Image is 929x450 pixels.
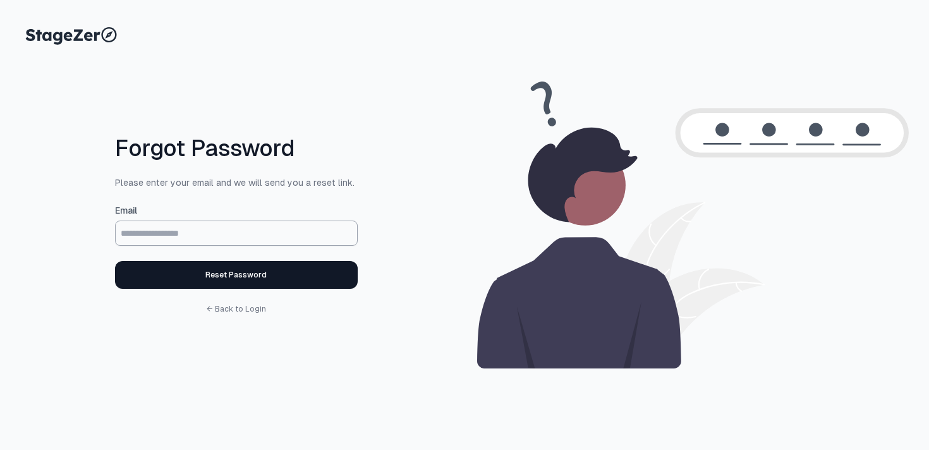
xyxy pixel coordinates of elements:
[115,261,358,289] button: Reset Password
[115,136,358,161] h1: Forgot Password
[115,176,358,189] span: Please enter your email and we will send you a reset link.
[207,304,266,314] a: ← Back to Login
[477,82,909,368] img: thought process
[115,204,137,217] span: Email
[205,270,267,280] div: Reset Password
